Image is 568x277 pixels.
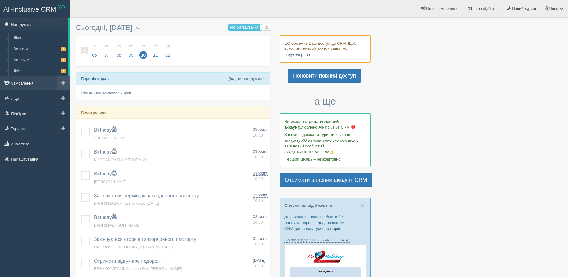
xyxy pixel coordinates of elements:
p: : [284,237,366,243]
small: пн [91,44,98,49]
button: Close [361,203,364,209]
a: Birthday [94,149,117,154]
small: нд [164,44,172,49]
sup: XO [58,5,65,10]
a: FESHKO VITALII, Jaz Neo Dar [PERSON_NAME] [94,266,182,271]
span: 1 [61,58,66,62]
a: нд 12 [162,40,172,61]
a: вт 07 [101,40,112,61]
a: пн 06 [89,40,100,61]
a: 03 жовт. 10:00 [253,171,268,182]
a: [PERSON_NAME] [94,179,126,184]
b: Перелік справ [81,76,109,81]
span: 06 [91,51,98,59]
a: [DATE] 10:00 [253,258,268,269]
span: Мої нагадування [230,25,258,29]
span: 03 жовт. [253,149,268,154]
a: 03 жовт. 10:30 [253,149,268,160]
div: ЦО обмежив Ваш доступ до СРМ. Щоб включити повний доступ напишіть на [280,35,371,63]
p: Заявки, підбірки та туристи з вашого аккаунту ХО автоматично скопіюються у ваш новий особистий ак... [284,132,366,155]
a: Ліди [11,33,68,44]
h3: Сьогодні, [DATE] [76,24,270,33]
p: Для входу в онлайн кабінети без логіну та паролю, додано кнопку CRM для нових туроператорів. [284,214,366,231]
span: 09 [127,51,135,59]
p: Перший місяць – безкоштовно! [284,156,366,162]
a: @xosupport [289,53,310,57]
a: 05 жовт. 10:00 [253,127,268,138]
a: Birthday [94,171,117,176]
span: 4 [61,69,66,73]
a: Поновити повний доступ [288,69,361,83]
span: 05 жовт. [253,127,268,132]
span: All-Inclusive CRM ❤️ [318,125,356,130]
a: Закінчується строк дії закордонного паспорту [94,237,196,242]
a: Закінчується термін дії закордонного паспорту [94,193,199,198]
a: Автобуси1 [11,54,68,65]
small: пт [139,44,147,49]
a: Отримати відгук про подорож [94,258,160,264]
span: All-Inclusive CRM [3,5,56,13]
p: Ви можете отримати улюбленої [284,119,366,130]
span: 11 [152,51,160,59]
span: 10:00 [253,220,263,225]
a: Вильоти6 [11,44,68,55]
span: × [361,202,364,209]
small: сб [152,44,160,49]
small: вт [103,44,111,49]
a: 01 жовт. 10:00 [253,236,268,247]
a: Birthday [94,127,117,133]
div: Немає запланованих справ [76,85,270,100]
a: All-Inclusive CRM XO [0,0,70,17]
span: 10:00 [253,264,263,268]
small: ср [115,44,123,49]
span: 02 жовт. [253,214,268,219]
a: сб 11 [150,40,161,61]
span: 10:00 [253,176,263,181]
span: BAHRII NAZARII, дійсний до [DATE] [94,201,159,206]
span: Новий турист [512,6,536,11]
span: [DATE] [253,258,265,263]
a: Додати нагадування [228,76,266,81]
span: Нове замовлення [426,6,458,11]
a: Отримати власний аккаунт CRM [280,173,372,187]
a: ZHORZH EMILIIA [94,136,126,140]
a: KHODAKOVSKA YEVHENIYA [94,158,147,162]
a: Birthday [94,215,117,220]
span: All-Inclusive CRM👌 [298,150,335,154]
b: Прострочено [81,110,107,115]
span: 07 [103,51,111,59]
span: 03 жовт. [253,171,268,176]
a: BAHRII [PERSON_NAME] [94,223,141,227]
span: 10:30 [253,155,263,159]
b: власний аккаунт [284,119,339,130]
a: Д/Н4 [11,65,68,76]
span: 10:00 [253,133,263,137]
span: 02 жовт. [253,193,268,198]
a: Go2holiday у [GEOGRAPHIC_DATA] [284,238,350,243]
a: 02 жовт. 10:15 [253,192,268,204]
a: HROMOVCHUK OLIVIIA, дійсний до [DATE] [94,245,173,249]
span: 6 [61,47,66,51]
span: 10:00 [253,242,263,246]
a: Оновлення від 5 жовтня [284,203,332,208]
span: 10:15 [253,198,263,203]
span: 10 [139,51,147,59]
span: Інна [551,6,558,11]
a: пт 10 [138,40,149,61]
span: Нова підбірка [473,6,498,11]
small: чт [127,44,135,49]
h3: а ще [280,96,371,107]
a: чт 09 [126,40,137,61]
